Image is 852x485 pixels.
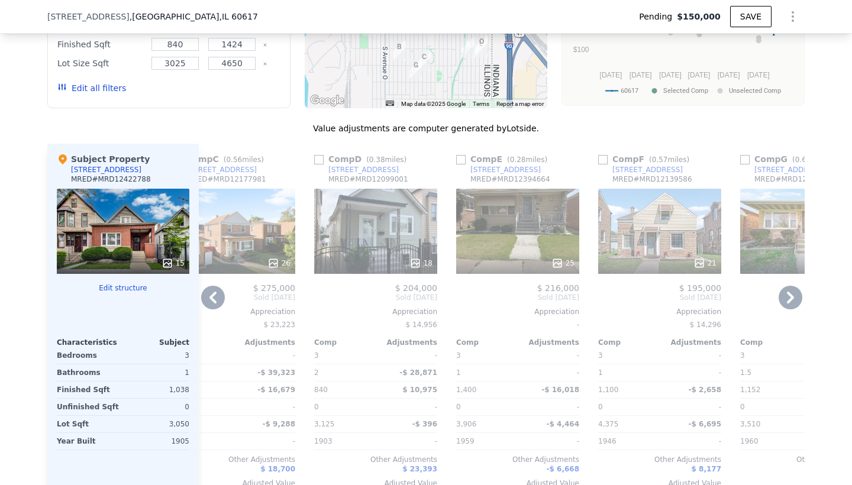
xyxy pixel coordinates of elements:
[598,403,603,411] span: 0
[456,165,541,174] a: [STREET_ADDRESS]
[314,403,319,411] span: 0
[395,283,437,293] span: $ 204,000
[662,347,721,364] div: -
[125,364,189,381] div: 1
[456,316,579,333] div: -
[236,433,295,450] div: -
[263,62,267,66] button: Clear
[264,321,295,329] span: $ 23,223
[409,257,433,269] div: 18
[662,364,721,381] div: -
[57,82,126,94] button: Edit all filters
[520,433,579,450] div: -
[740,420,760,428] span: 3,510
[257,386,295,394] span: -$ 16,679
[547,420,579,428] span: -$ 4,464
[630,71,652,79] text: [DATE]
[57,347,121,364] div: Bedrooms
[652,156,668,164] span: 0.57
[263,420,295,428] span: -$ 9,288
[541,386,579,394] span: -$ 16,018
[693,257,717,269] div: 21
[537,283,579,293] span: $ 216,000
[328,174,408,184] div: MRED # MRD12099001
[551,257,575,269] div: 25
[253,283,295,293] span: $ 275,000
[747,71,770,79] text: [DATE]
[402,386,437,394] span: $ 10,975
[475,35,488,56] div: 10914 S Avenue B
[456,364,515,381] div: 1
[226,156,242,164] span: 0.56
[47,122,805,134] div: Value adjustments are computer generated by Lotside .
[57,36,144,53] div: Finished Sqft
[57,433,121,450] div: Year Built
[729,87,781,95] text: Unselected Comp
[57,364,121,381] div: Bathrooms
[740,403,745,411] span: 0
[598,153,694,165] div: Comp F
[314,351,319,360] span: 3
[314,165,399,174] a: [STREET_ADDRESS]
[689,386,721,394] span: -$ 2,658
[689,420,721,428] span: -$ 6,695
[260,465,295,473] span: $ 18,700
[219,156,269,164] span: ( miles)
[757,27,760,34] text: L
[57,399,121,415] div: Unfinished Sqft
[378,399,437,415] div: -
[496,101,544,107] a: Report a map error
[644,156,694,164] span: ( miles)
[754,174,834,184] div: MRED # MRD12203708
[795,156,811,164] span: 0.62
[409,59,422,79] div: 11044 S Ewing Ave
[600,71,622,79] text: [DATE]
[314,455,437,464] div: Other Adjustments
[314,386,328,394] span: 840
[71,174,151,184] div: MRED # MRD12422788
[473,101,489,107] a: Terms (opens in new tab)
[314,420,334,428] span: 3,125
[740,364,799,381] div: 1.5
[612,174,692,184] div: MRED # MRD12139586
[418,51,431,71] div: 11010 S Avenue J
[740,153,837,165] div: Comp G
[412,420,437,428] span: -$ 396
[573,46,589,54] text: $100
[621,87,638,95] text: 60617
[740,338,802,347] div: Comp
[456,351,461,360] span: 3
[781,5,805,28] button: Show Options
[314,153,411,165] div: Comp D
[690,321,721,329] span: $ 14,296
[547,465,579,473] span: -$ 6,668
[456,307,579,316] div: Appreciation
[71,165,141,174] div: [STREET_ADDRESS]
[456,433,515,450] div: 1959
[662,399,721,415] div: -
[172,455,295,464] div: Other Adjustments
[788,156,837,164] span: ( miles)
[730,6,772,27] button: SAVE
[692,465,721,473] span: $ 8,177
[659,71,682,79] text: [DATE]
[677,11,721,22] span: $150,000
[688,71,711,79] text: [DATE]
[57,338,123,347] div: Characteristics
[718,71,740,79] text: [DATE]
[520,347,579,364] div: -
[172,293,295,302] span: Sold [DATE]
[186,174,266,184] div: MRED # MRD12177981
[520,399,579,415] div: -
[378,347,437,364] div: -
[57,153,150,165] div: Subject Property
[502,156,552,164] span: ( miles)
[598,351,603,360] span: 3
[401,101,466,107] span: Map data ©2025 Google
[125,381,189,398] div: 1,038
[520,364,579,381] div: -
[378,433,437,450] div: -
[456,420,476,428] span: 3,906
[456,293,579,302] span: Sold [DATE]
[162,257,185,269] div: 15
